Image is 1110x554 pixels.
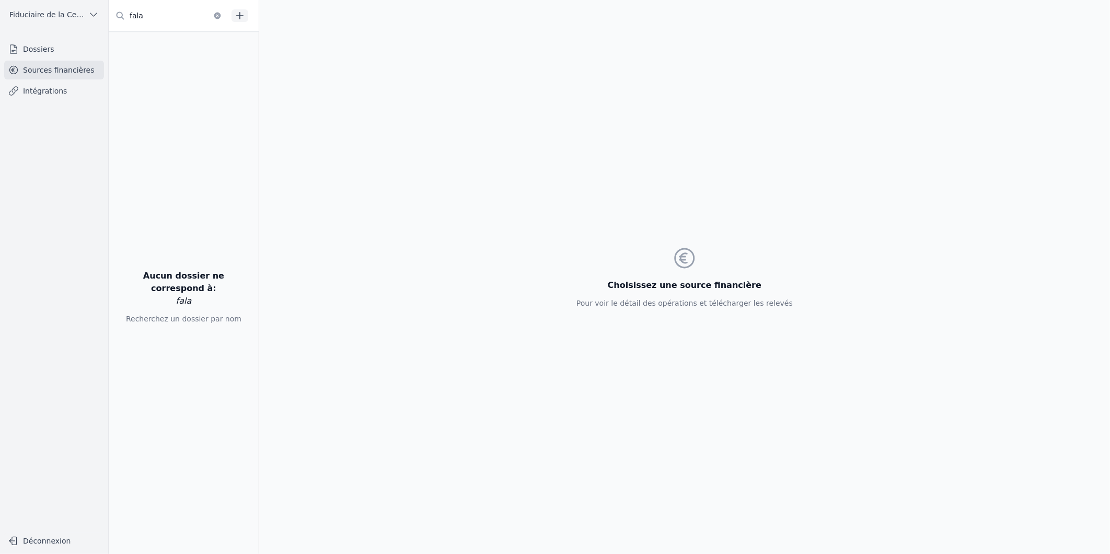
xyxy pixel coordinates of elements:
[4,6,104,23] button: Fiduciaire de la Cense & Associés
[109,6,228,25] input: Filtrer par dossier...
[576,298,793,308] p: Pour voir le détail des opérations et télécharger les relevés
[9,9,84,20] span: Fiduciaire de la Cense & Associés
[4,533,104,549] button: Déconnexion
[4,40,104,59] a: Dossiers
[117,270,250,307] h3: Aucun dossier ne correspond à:
[176,296,192,306] span: fala
[4,61,104,79] a: Sources financières
[576,279,793,292] h3: Choisissez une source financière
[117,314,250,324] p: Recherchez un dossier par nom
[4,82,104,100] a: Intégrations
